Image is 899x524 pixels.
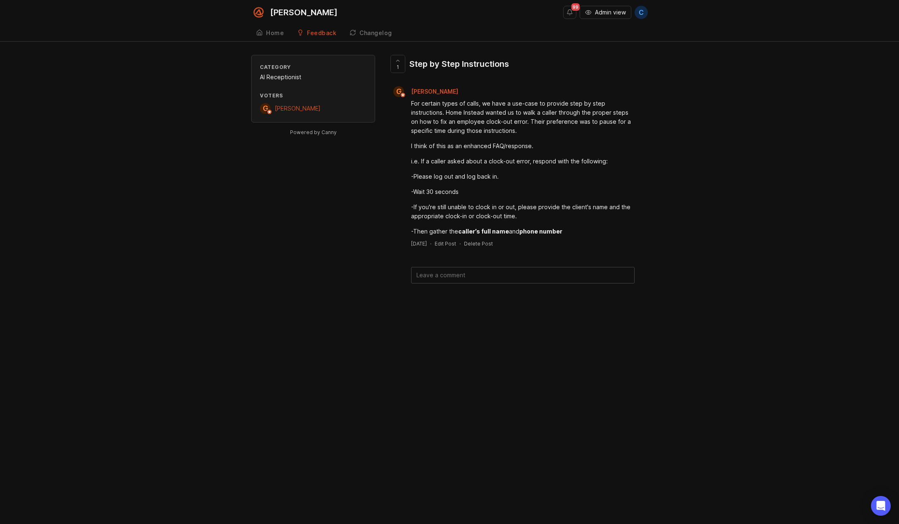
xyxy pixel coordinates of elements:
div: Category [260,64,366,71]
div: Step by Step Instructions [409,58,509,70]
img: Smith.ai logo [251,5,266,20]
div: Home [266,30,284,36]
div: G [260,103,271,114]
div: Edit Post [435,240,456,247]
a: [DATE] [411,240,427,247]
span: 1 [397,64,399,71]
div: Feedback [307,30,336,36]
div: Open Intercom Messenger [871,496,891,516]
div: · [430,240,431,247]
img: member badge [400,92,406,98]
div: Changelog [359,30,392,36]
div: · [459,240,461,247]
div: phone number [519,228,562,235]
button: Notifications [563,6,576,19]
span: C [639,7,644,17]
div: Delete Post [464,240,493,247]
a: Powered by Canny [289,127,338,137]
span: [PERSON_NAME] [275,105,321,112]
img: member badge [266,109,273,115]
div: For certain types of calls, we have a use-case to provide step by step instructions. Home Instead... [411,99,635,135]
button: Admin view [580,6,631,19]
div: -Please log out and log back in. [411,172,635,181]
div: AI Receptionist [260,73,366,82]
a: G[PERSON_NAME] [260,103,321,114]
div: i.e. If a caller asked about a clock-out error, respond with the following: [411,157,635,166]
time: [DATE] [411,241,427,247]
div: I think of this as an enhanced FAQ/response. [411,142,635,151]
span: Admin view [595,8,626,17]
div: G [393,86,404,97]
a: Changelog [345,25,397,42]
a: Feedback [292,25,341,42]
div: -Then gather the and [411,227,635,236]
div: [PERSON_NAME] [270,8,338,17]
a: G[PERSON_NAME] [388,86,465,97]
div: caller’s full name [458,228,509,235]
span: [PERSON_NAME] [411,88,458,95]
button: C [635,6,648,19]
button: 1 [390,55,405,73]
div: Voters [260,92,366,99]
div: -Wait 30 seconds [411,187,635,196]
a: Home [251,25,289,42]
div: -If you're still unable to clock in or out, please provide the client's name and the appropriate ... [411,203,635,221]
span: 99 [571,3,580,11]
